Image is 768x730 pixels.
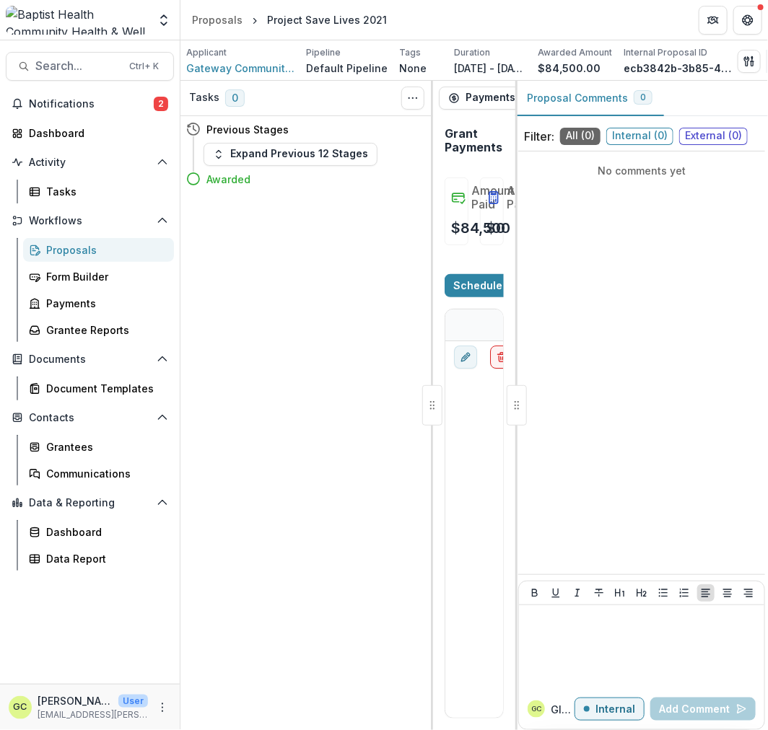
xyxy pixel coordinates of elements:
[538,61,601,76] p: $84,500.00
[23,180,174,203] a: Tasks
[46,296,162,311] div: Payments
[6,406,174,429] button: Open Contacts
[454,46,490,59] p: Duration
[595,703,635,716] p: Internal
[451,217,510,239] p: $84,500
[23,291,174,315] a: Payments
[14,703,27,712] div: Glenwood Charles
[401,87,424,110] button: Toggle View Cancelled Tasks
[29,126,162,141] div: Dashboard
[551,702,575,717] p: Glenwood C
[46,184,162,199] div: Tasks
[38,708,148,721] p: [EMAIL_ADDRESS][PERSON_NAME][DOMAIN_NAME]
[23,435,174,459] a: Grantees
[538,46,612,59] p: Awarded Amount
[189,92,219,104] h3: Tasks
[23,238,174,262] a: Proposals
[524,128,554,145] p: Filter:
[29,215,151,227] span: Workflows
[6,92,174,115] button: Notifications2
[23,377,174,400] a: Document Templates
[6,348,174,371] button: Open Documents
[154,699,171,716] button: More
[46,381,162,396] div: Document Templates
[206,122,289,137] h4: Previous Stages
[6,491,174,514] button: Open Data & Reporting
[515,81,664,116] button: Proposal Comments
[267,12,387,27] div: Project Save Lives 2021
[46,551,162,566] div: Data Report
[186,61,294,76] a: Gateway Community Services
[624,61,732,76] p: ecb3842b-3b85-4845-ba69-59fe6677226f
[531,705,541,713] div: Glenwood Charles
[23,520,174,544] a: Dashboard
[454,61,526,76] p: [DATE] - [DATE]
[524,163,759,178] p: No comments yet
[186,46,227,59] p: Applicant
[46,242,162,258] div: Proposals
[719,584,736,602] button: Align Center
[46,524,162,540] div: Dashboard
[740,584,757,602] button: Align Right
[29,497,151,509] span: Data & Reporting
[569,584,586,602] button: Italicize
[399,61,427,76] p: None
[154,97,168,111] span: 2
[6,6,148,35] img: Baptist Health Community Health & Well Being logo
[23,265,174,289] a: Form Builder
[29,353,151,366] span: Documents
[454,346,477,369] button: edit
[29,98,154,110] span: Notifications
[206,172,250,187] h4: Awarded
[655,584,672,602] button: Bullet List
[186,9,393,30] nav: breadcrumb
[6,52,174,81] button: Search...
[490,346,513,369] button: delete
[507,184,551,211] h2: Amount Payable
[445,127,502,154] h2: Grant Payments
[46,269,162,284] div: Form Builder
[439,87,542,110] button: Payments
[640,92,646,102] span: 0
[699,6,728,35] button: Partners
[6,151,174,174] button: Open Activity
[306,61,388,76] p: Default Pipeline
[697,584,715,602] button: Align Left
[526,584,544,602] button: Bold
[126,58,162,74] div: Ctrl + K
[38,693,113,708] p: [PERSON_NAME]
[46,322,162,338] div: Grantee Reports
[560,128,601,145] span: All ( 0 )
[29,412,151,424] span: Contacts
[445,274,558,297] button: Schedule payment
[35,59,121,73] span: Search...
[650,698,756,721] button: Add Comment
[575,698,645,721] button: Internal
[679,128,748,145] span: External ( 0 )
[46,466,162,481] div: Communications
[192,12,243,27] div: Proposals
[547,584,564,602] button: Underline
[6,209,174,232] button: Open Workflows
[733,6,762,35] button: Get Help
[471,184,514,211] h2: Amount Paid
[29,157,151,169] span: Activity
[6,121,174,145] a: Dashboard
[204,143,378,166] button: Expand Previous 12 Stages
[154,6,174,35] button: Open entity switcher
[23,462,174,485] a: Communications
[118,695,148,708] p: User
[486,217,505,239] p: $0
[23,318,174,342] a: Grantee Reports
[624,46,707,59] p: Internal Proposal ID
[590,584,608,602] button: Strike
[611,584,629,602] button: Heading 1
[306,46,341,59] p: Pipeline
[399,46,421,59] p: Tags
[633,584,650,602] button: Heading 2
[606,128,673,145] span: Internal ( 0 )
[46,439,162,454] div: Grantees
[186,9,248,30] a: Proposals
[23,547,174,571] a: Data Report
